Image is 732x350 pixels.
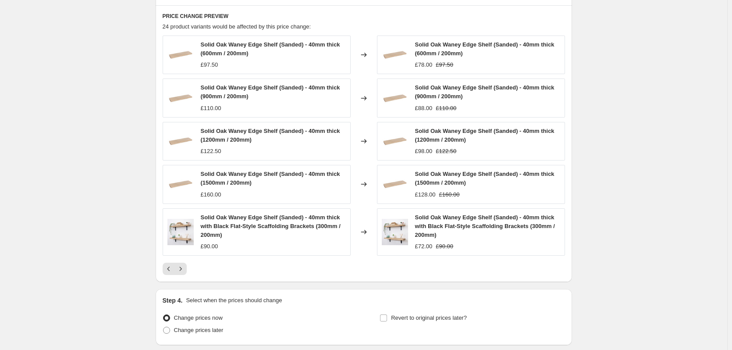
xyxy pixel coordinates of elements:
div: £97.50 [201,61,218,69]
h6: PRICE CHANGE PREVIEW [163,13,565,20]
span: Solid Oak Waney Edge Shelf (Sanded) - 40mm thick (600mm / 200mm) [201,41,340,57]
img: solid-oak-waney-edge-shelf-sanded-40mm-thick-sanded_80x.jpg [382,85,408,111]
img: solid-oak-waney-edge-shelf-sanded-40mm-thick-sanded_80x.jpg [167,85,194,111]
div: £122.50 [201,147,221,156]
button: Next [174,263,187,275]
strike: £90.00 [436,242,453,251]
strike: £122.50 [436,147,456,156]
div: £88.00 [415,104,433,113]
div: £78.00 [415,61,433,69]
span: Revert to original prices later? [391,314,467,321]
nav: Pagination [163,263,187,275]
span: Solid Oak Waney Edge Shelf (Sanded) - 40mm thick (1500mm / 200mm) [201,171,340,186]
span: Solid Oak Waney Edge Shelf (Sanded) - 40mm thick (1200mm / 200mm) [415,128,554,143]
div: £90.00 [201,242,218,251]
span: Solid Oak Waney Edge Shelf (Sanded) - 40mm thick (600mm / 200mm) [415,41,554,57]
span: Change prices now [174,314,223,321]
strike: £97.50 [436,61,453,69]
img: solid-oak-waney-edge-shelf-sanded-40mm-thick-sanded_80x.jpg [167,128,194,154]
span: 24 product variants would be affected by this price change: [163,23,311,30]
p: Select when the prices should change [186,296,282,305]
span: Solid Oak Waney Edge Shelf (Sanded) - 40mm thick (900mm / 200mm) [415,84,554,100]
img: solid-oak-distressed-edge-shelf-sanded-40mm-thick-with-black-flat-style-scaffolding-brackets_80x.jpg [167,219,194,245]
div: £98.00 [415,147,433,156]
img: solid-oak-waney-edge-shelf-sanded-40mm-thick-sanded_80x.jpg [382,171,408,197]
img: solid-oak-waney-edge-shelf-sanded-40mm-thick-sanded_80x.jpg [382,42,408,68]
strike: £160.00 [439,190,460,199]
span: Solid Oak Waney Edge Shelf (Sanded) - 40mm thick (1500mm / 200mm) [415,171,554,186]
span: Solid Oak Waney Edge Shelf (Sanded) - 40mm thick with Black Flat-Style Scaffolding Brackets (300m... [201,214,341,238]
div: £160.00 [201,190,221,199]
span: Solid Oak Waney Edge Shelf (Sanded) - 40mm thick (1200mm / 200mm) [201,128,340,143]
img: solid-oak-waney-edge-shelf-sanded-40mm-thick-sanded_80x.jpg [167,42,194,68]
button: Previous [163,263,175,275]
img: solid-oak-distressed-edge-shelf-sanded-40mm-thick-with-black-flat-style-scaffolding-brackets_80x.jpg [382,219,408,245]
span: Solid Oak Waney Edge Shelf (Sanded) - 40mm thick with Black Flat-Style Scaffolding Brackets (300m... [415,214,555,238]
span: Solid Oak Waney Edge Shelf (Sanded) - 40mm thick (900mm / 200mm) [201,84,340,100]
div: £72.00 [415,242,433,251]
strike: £110.00 [436,104,456,113]
img: solid-oak-waney-edge-shelf-sanded-40mm-thick-sanded_80x.jpg [167,171,194,197]
h2: Step 4. [163,296,183,305]
img: solid-oak-waney-edge-shelf-sanded-40mm-thick-sanded_80x.jpg [382,128,408,154]
span: Change prices later [174,327,224,333]
div: £110.00 [201,104,221,113]
div: £128.00 [415,190,436,199]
